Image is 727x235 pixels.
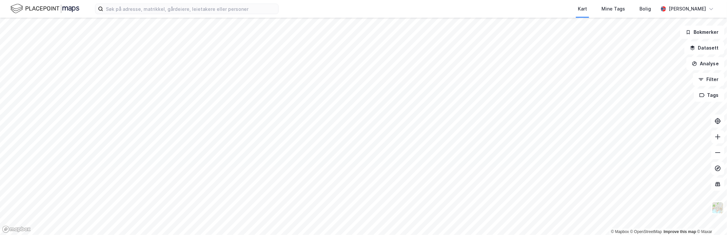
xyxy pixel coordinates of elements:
button: Filter [693,73,724,86]
div: Kontrollprogram for chat [694,203,727,235]
button: Tags [694,89,724,102]
iframe: Chat Widget [694,203,727,235]
button: Bokmerker [680,26,724,39]
div: Kart [578,5,587,13]
input: Søk på adresse, matrikkel, gårdeiere, leietakere eller personer [103,4,278,14]
a: Improve this map [664,229,696,234]
img: logo.f888ab2527a4732fd821a326f86c7f29.svg [10,3,79,14]
a: OpenStreetMap [630,229,662,234]
img: Z [712,202,724,214]
div: [PERSON_NAME] [669,5,706,13]
button: Datasett [684,41,724,54]
a: Mapbox homepage [2,225,31,233]
a: Mapbox [611,229,629,234]
div: Bolig [639,5,651,13]
div: Mine Tags [601,5,625,13]
button: Analyse [686,57,724,70]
